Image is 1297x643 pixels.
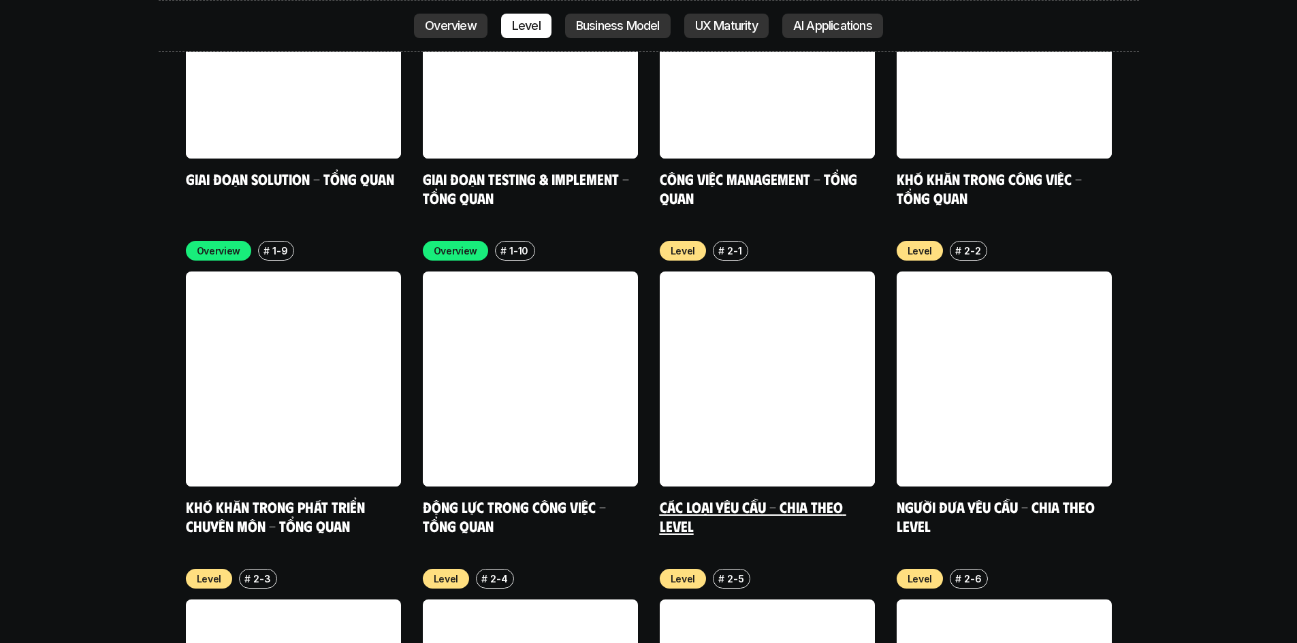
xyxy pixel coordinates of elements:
[897,169,1085,207] a: Khó khăn trong công việc - Tổng quan
[434,244,478,258] p: Overview
[481,574,487,584] h6: #
[509,244,528,258] p: 1-10
[727,244,741,258] p: 2-1
[244,574,251,584] h6: #
[253,572,270,586] p: 2-3
[500,246,507,256] h6: #
[414,14,487,38] a: Overview
[908,244,933,258] p: Level
[671,572,696,586] p: Level
[272,244,287,258] p: 1-9
[490,572,507,586] p: 2-4
[897,497,1098,535] a: Người đưa yêu cầu - Chia theo Level
[908,572,933,586] p: Level
[434,572,459,586] p: Level
[671,244,696,258] p: Level
[718,246,724,256] h6: #
[718,574,724,584] h6: #
[727,572,743,586] p: 2-5
[197,244,241,258] p: Overview
[955,246,961,256] h6: #
[186,497,368,535] a: Khó khăn trong phát triển chuyên môn - Tổng quan
[964,572,981,586] p: 2-6
[423,497,609,535] a: Động lực trong công việc - Tổng quan
[186,169,394,188] a: Giai đoạn Solution - Tổng quan
[423,169,633,207] a: Giai đoạn Testing & Implement - Tổng quan
[197,572,222,586] p: Level
[964,244,980,258] p: 2-2
[955,574,961,584] h6: #
[660,497,846,535] a: Các loại yêu cầu - Chia theo level
[263,246,270,256] h6: #
[660,169,861,207] a: Công việc Management - Tổng quan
